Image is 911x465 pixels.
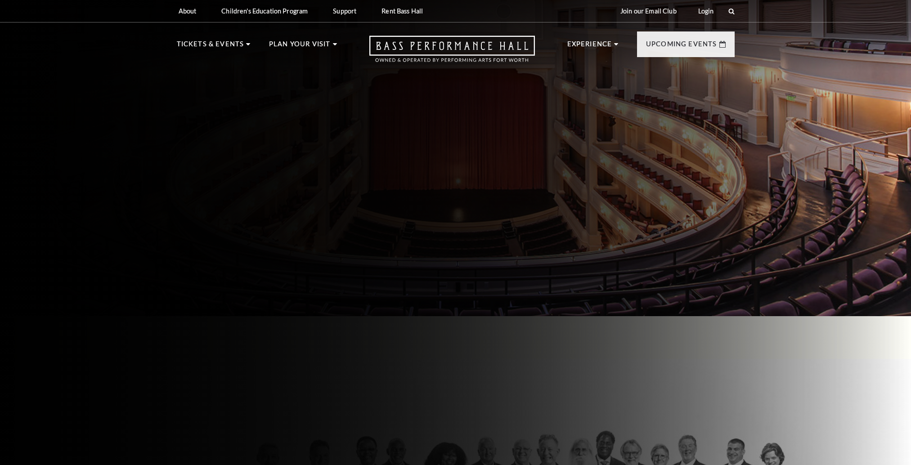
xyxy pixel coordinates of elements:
[567,39,612,55] p: Experience
[646,39,717,55] p: Upcoming Events
[177,39,244,55] p: Tickets & Events
[333,7,356,15] p: Support
[179,7,197,15] p: About
[381,7,423,15] p: Rent Bass Hall
[269,39,331,55] p: Plan Your Visit
[221,7,308,15] p: Children's Education Program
